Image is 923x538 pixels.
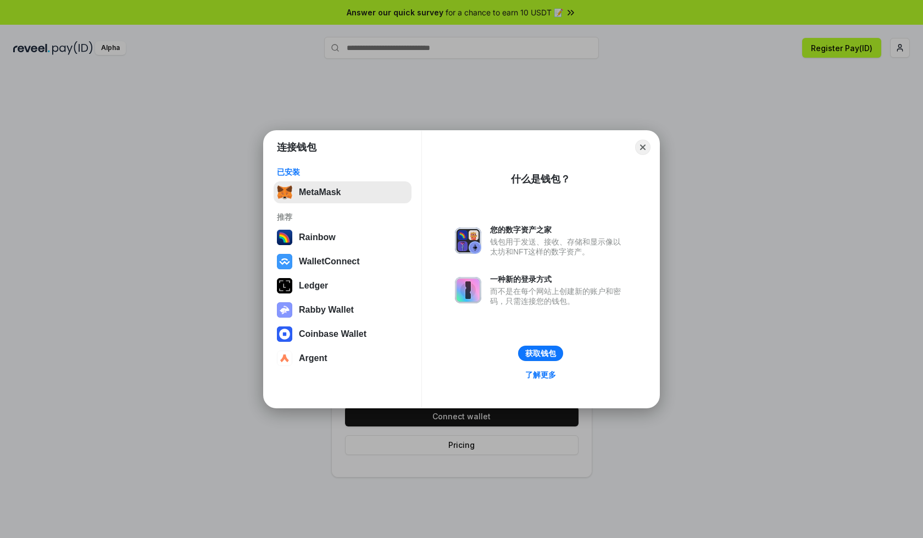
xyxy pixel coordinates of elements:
[274,181,412,203] button: MetaMask
[299,257,360,267] div: WalletConnect
[490,237,626,257] div: 钱包用于发送、接收、存储和显示像以太坊和NFT这样的数字资产。
[277,302,292,318] img: svg+xml,%3Csvg%20xmlns%3D%22http%3A%2F%2Fwww.w3.org%2F2000%2Fsvg%22%20fill%3D%22none%22%20viewBox...
[274,299,412,321] button: Rabby Wallet
[274,275,412,297] button: Ledger
[277,212,408,222] div: 推荐
[274,347,412,369] button: Argent
[635,140,650,155] button: Close
[455,277,481,303] img: svg+xml,%3Csvg%20xmlns%3D%22http%3A%2F%2Fwww.w3.org%2F2000%2Fsvg%22%20fill%3D%22none%22%20viewBox...
[274,226,412,248] button: Rainbow
[525,348,556,358] div: 获取钱包
[277,167,408,177] div: 已安装
[511,173,570,186] div: 什么是钱包？
[518,346,563,361] button: 获取钱包
[299,187,341,197] div: MetaMask
[277,141,316,154] h1: 连接钱包
[299,305,354,315] div: Rabby Wallet
[277,278,292,293] img: svg+xml,%3Csvg%20xmlns%3D%22http%3A%2F%2Fwww.w3.org%2F2000%2Fsvg%22%20width%3D%2228%22%20height%3...
[277,185,292,200] img: svg+xml,%3Csvg%20fill%3D%22none%22%20height%3D%2233%22%20viewBox%3D%220%200%2035%2033%22%20width%...
[299,281,328,291] div: Ledger
[299,232,336,242] div: Rainbow
[519,368,563,382] a: 了解更多
[277,326,292,342] img: svg+xml,%3Csvg%20width%3D%2228%22%20height%3D%2228%22%20viewBox%3D%220%200%2028%2028%22%20fill%3D...
[274,251,412,273] button: WalletConnect
[455,228,481,254] img: svg+xml,%3Csvg%20xmlns%3D%22http%3A%2F%2Fwww.w3.org%2F2000%2Fsvg%22%20fill%3D%22none%22%20viewBox...
[277,254,292,269] img: svg+xml,%3Csvg%20width%3D%2228%22%20height%3D%2228%22%20viewBox%3D%220%200%2028%2028%22%20fill%3D...
[277,351,292,366] img: svg+xml,%3Csvg%20width%3D%2228%22%20height%3D%2228%22%20viewBox%3D%220%200%2028%2028%22%20fill%3D...
[490,286,626,306] div: 而不是在每个网站上创建新的账户和密码，只需连接您的钱包。
[277,230,292,245] img: svg+xml,%3Csvg%20width%3D%22120%22%20height%3D%22120%22%20viewBox%3D%220%200%20120%20120%22%20fil...
[299,353,327,363] div: Argent
[525,370,556,380] div: 了解更多
[299,329,366,339] div: Coinbase Wallet
[490,274,626,284] div: 一种新的登录方式
[274,323,412,345] button: Coinbase Wallet
[490,225,626,235] div: 您的数字资产之家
